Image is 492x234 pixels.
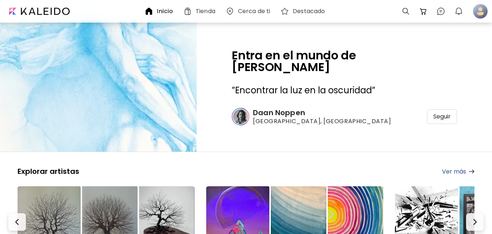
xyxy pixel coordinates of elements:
[238,8,270,14] h6: Cerca de ti
[196,8,215,14] h6: Tienda
[232,85,457,96] h3: ” ”
[145,7,176,16] a: Inicio
[253,108,391,117] h6: Daan Noppen
[419,7,428,16] img: cart
[253,117,391,125] span: [GEOGRAPHIC_DATA], [GEOGRAPHIC_DATA]
[470,218,479,226] img: Next-button
[235,84,372,96] span: Encontrar la luz en la oscuridad
[453,5,465,17] button: bellIcon
[454,7,463,16] img: bellIcon
[442,167,474,176] a: Ver más
[8,213,26,231] button: Prev-button
[469,169,474,173] img: arrow-right
[226,7,273,16] a: Cerca de ti
[18,167,79,176] h5: Explorar artistas
[293,8,325,14] h6: Destacado
[232,108,457,125] a: Daan Noppen[GEOGRAPHIC_DATA], [GEOGRAPHIC_DATA]Seguir
[427,109,457,124] div: Seguir
[157,8,173,14] h6: Inicio
[13,218,22,226] img: Prev-button
[280,7,328,16] a: Destacado
[437,7,445,16] img: chatIcon
[183,7,218,16] a: Tienda
[232,50,457,73] h2: Entra en el mundo de [PERSON_NAME]
[433,113,451,120] span: Seguir
[466,213,484,231] button: Next-button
